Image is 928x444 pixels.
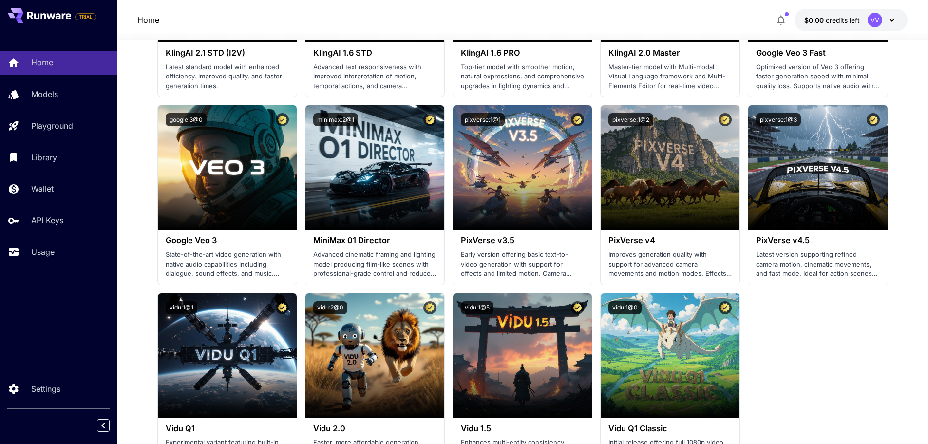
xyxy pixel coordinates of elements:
span: Add your payment card to enable full platform functionality. [75,11,96,22]
button: minimax:2@1 [313,113,358,126]
p: Master-tier model with Multi-modal Visual Language framework and Multi-Elements Editor for real-t... [608,62,732,91]
p: Models [31,88,58,100]
button: pixverse:1@2 [608,113,653,126]
button: vidu:1@0 [608,301,642,314]
h3: KlingAI 1.6 STD [313,48,436,58]
h3: Google Veo 3 Fast [756,48,879,58]
img: alt [601,105,739,230]
p: Optimized version of Veo 3 offering faster generation speed with minimal quality loss. Supports n... [756,62,879,91]
div: $0.00 [804,15,860,25]
h3: MiniMax 01 Director [313,236,436,245]
span: $0.00 [804,16,826,24]
a: Home [137,14,159,26]
button: vidu:1@1 [166,301,197,314]
h3: Vidu 2.0 [313,424,436,433]
p: Settings [31,383,60,395]
p: State-of-the-art video generation with native audio capabilities including dialogue, sound effect... [166,250,289,279]
p: Usage [31,246,55,258]
button: Certified Model – Vetted for best performance and includes a commercial license. [423,301,436,314]
div: VV [868,13,882,27]
nav: breadcrumb [137,14,159,26]
p: Improves generation quality with support for advanced camera movements and motion modes. Effects ... [608,250,732,279]
h3: PixVerse v3.5 [461,236,584,245]
img: alt [748,105,887,230]
button: vidu:1@5 [461,301,493,314]
h3: PixVerse v4.5 [756,236,879,245]
button: Certified Model – Vetted for best performance and includes a commercial license. [719,113,732,126]
button: vidu:2@0 [313,301,347,314]
img: alt [158,105,297,230]
button: Certified Model – Vetted for best performance and includes a commercial license. [423,113,436,126]
button: google:3@0 [166,113,207,126]
img: alt [305,105,444,230]
button: Certified Model – Vetted for best performance and includes a commercial license. [571,113,584,126]
img: alt [158,293,297,418]
h3: KlingAI 1.6 PRO [461,48,584,58]
h3: Vidu Q1 Classic [608,424,732,433]
p: Early version offering basic text-to-video generation with support for effects and limited motion... [461,250,584,279]
button: Collapse sidebar [97,419,110,432]
img: alt [453,105,592,230]
button: pixverse:1@1 [461,113,505,126]
p: Advanced cinematic framing and lighting model producing film-like scenes with professional-grade ... [313,250,436,279]
span: credits left [826,16,860,24]
p: Home [31,57,53,68]
span: TRIAL [76,13,96,20]
button: Certified Model – Vetted for best performance and includes a commercial license. [276,113,289,126]
button: Certified Model – Vetted for best performance and includes a commercial license. [276,301,289,314]
button: Certified Model – Vetted for best performance and includes a commercial license. [571,301,584,314]
h3: Vidu 1.5 [461,424,584,433]
p: Playground [31,120,73,132]
img: alt [305,293,444,418]
p: Library [31,152,57,163]
p: Latest version supporting refined camera motion, cinematic movements, and fast mode. Ideal for ac... [756,250,879,279]
button: pixverse:1@3 [756,113,801,126]
p: Latest standard model with enhanced efficiency, improved quality, and faster generation times. [166,62,289,91]
button: Certified Model – Vetted for best performance and includes a commercial license. [719,301,732,314]
button: $0.00VV [795,9,908,31]
h3: KlingAI 2.0 Master [608,48,732,58]
h3: PixVerse v4 [608,236,732,245]
img: alt [601,293,739,418]
h3: KlingAI 2.1 STD (I2V) [166,48,289,58]
p: Advanced text responsiveness with improved interpretation of motion, temporal actions, and camera... [313,62,436,91]
p: Top-tier model with smoother motion, natural expressions, and comprehensive upgrades in lighting ... [461,62,584,91]
button: Certified Model – Vetted for best performance and includes a commercial license. [867,113,880,126]
h3: Vidu Q1 [166,424,289,433]
p: API Keys [31,214,63,226]
img: alt [453,293,592,418]
p: Wallet [31,183,54,194]
h3: Google Veo 3 [166,236,289,245]
div: Collapse sidebar [104,417,117,434]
